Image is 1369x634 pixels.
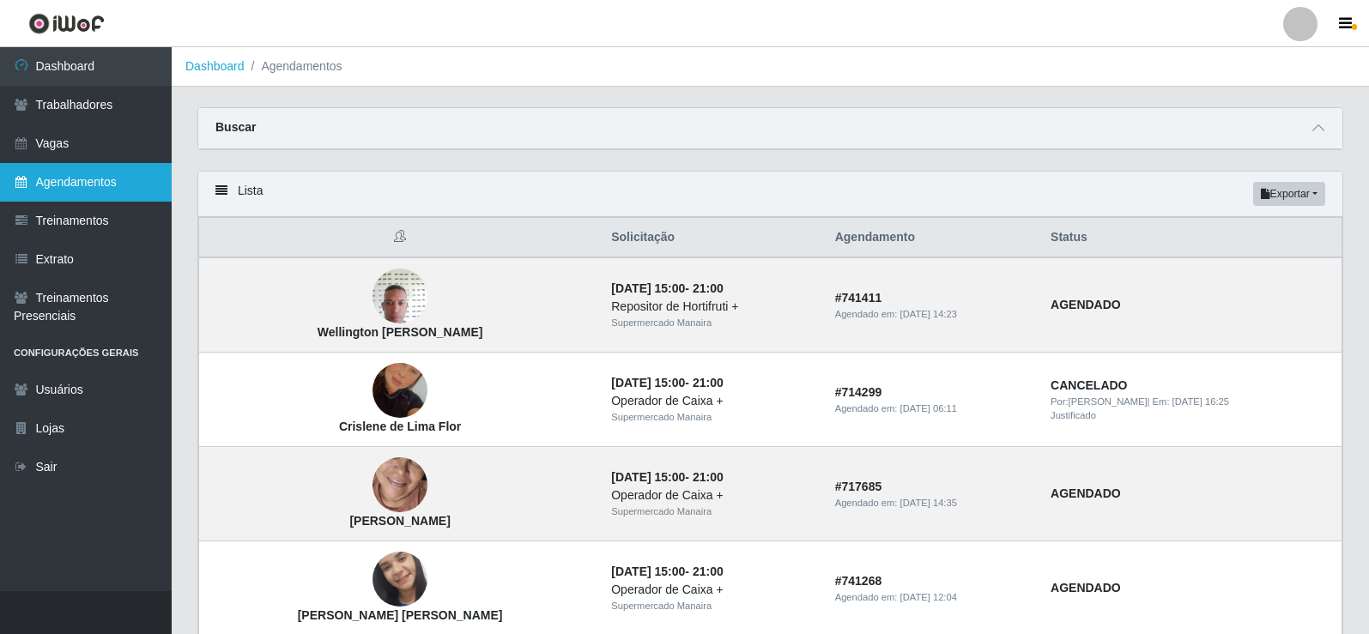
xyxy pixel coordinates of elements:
[611,376,685,389] time: [DATE] 15:00
[611,565,685,578] time: [DATE] 15:00
[825,218,1040,258] th: Agendamento
[900,309,957,319] time: [DATE] 14:23
[373,426,427,545] img: Angelica Trajano da Silva
[835,590,1030,605] div: Agendado em:
[611,392,814,410] div: Operador de Caixa +
[349,514,450,528] strong: [PERSON_NAME]
[835,496,1030,510] div: Agendado em:
[318,325,483,339] strong: Wellington [PERSON_NAME]
[1051,378,1127,392] strong: CANCELADO
[1051,298,1121,311] strong: AGENDADO
[373,341,427,439] img: Crislene de Lima Flor
[611,281,723,295] strong: -
[835,307,1030,322] div: Agendado em:
[298,608,503,622] strong: [PERSON_NAME] [PERSON_NAME]
[611,298,814,316] div: Repositor de Hortifruti +
[835,291,882,305] strong: # 741411
[835,480,882,493] strong: # 717685
[611,316,814,330] div: Supermercado Manaira
[693,565,724,578] time: 21:00
[900,498,957,508] time: [DATE] 14:35
[1253,182,1325,206] button: Exportar
[245,57,342,75] li: Agendamentos
[28,13,105,34] img: CoreUI Logo
[611,599,814,613] div: Supermercado Manaira
[693,470,724,484] time: 21:00
[611,565,723,578] strong: -
[835,385,882,399] strong: # 714299
[611,410,814,425] div: Supermercado Manaira
[1051,395,1331,409] div: | Em:
[693,281,724,295] time: 21:00
[611,581,814,599] div: Operador de Caixa +
[693,376,724,389] time: 21:00
[611,281,685,295] time: [DATE] 15:00
[835,574,882,588] strong: # 741268
[611,376,723,389] strong: -
[1051,581,1121,595] strong: AGENDADO
[611,470,723,484] strong: -
[1172,396,1229,407] time: [DATE] 16:25
[601,218,824,258] th: Solicitação
[611,486,814,504] div: Operador de Caixa +
[1051,396,1148,407] span: Por: [PERSON_NAME]
[1051,486,1121,500] strong: AGENDADO
[373,260,427,333] img: Wellington Cícero Alves Simplício
[835,402,1030,416] div: Agendado em:
[900,592,957,602] time: [DATE] 12:04
[1040,218,1342,258] th: Status
[611,504,814,519] div: Supermercado Manaira
[900,403,957,414] time: [DATE] 06:11
[611,470,685,484] time: [DATE] 15:00
[172,47,1369,87] nav: breadcrumb
[215,120,256,134] strong: Buscar
[198,172,1342,217] div: Lista
[1051,408,1331,423] div: Justificado
[339,420,461,433] strong: Crislene de Lima Flor
[185,59,245,73] a: Dashboard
